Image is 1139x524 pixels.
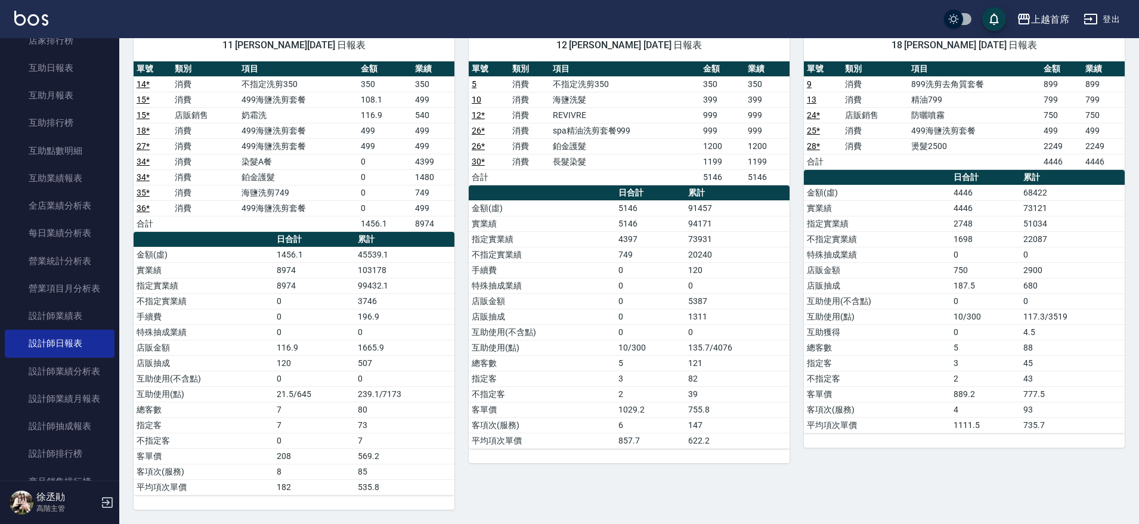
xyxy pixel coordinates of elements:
[700,76,745,92] td: 350
[509,92,550,107] td: 消費
[172,185,239,200] td: 消費
[804,262,951,278] td: 店販金額
[908,107,1041,123] td: 防曬噴霧
[745,123,790,138] td: 999
[469,200,615,216] td: 金額(虛)
[951,262,1020,278] td: 750
[1020,309,1125,324] td: 117.3/3519
[274,293,354,309] td: 0
[804,61,842,77] th: 單號
[685,200,790,216] td: 91457
[10,491,33,514] img: Person
[615,386,685,402] td: 2
[358,138,412,154] td: 499
[5,358,114,385] a: 設計師業績分析表
[274,417,354,433] td: 7
[509,107,550,123] td: 消費
[483,39,775,51] span: 12 [PERSON_NAME] [DATE] 日報表
[804,170,1125,433] table: a dense table
[274,448,354,464] td: 208
[804,216,951,231] td: 指定實業績
[274,324,354,340] td: 0
[685,324,790,340] td: 0
[5,54,114,82] a: 互助日報表
[134,386,274,402] td: 互助使用(點)
[355,247,454,262] td: 45539.1
[804,417,951,433] td: 平均項次單價
[1082,92,1125,107] td: 799
[469,386,615,402] td: 不指定客
[5,330,114,357] a: 設計師日報表
[274,386,354,402] td: 21.5/645
[5,165,114,192] a: 互助業績報表
[700,61,745,77] th: 金額
[700,107,745,123] td: 999
[842,76,908,92] td: 消費
[355,324,454,340] td: 0
[239,154,358,169] td: 染髮A餐
[134,433,274,448] td: 不指定客
[951,386,1020,402] td: 889.2
[951,340,1020,355] td: 5
[355,262,454,278] td: 103178
[134,417,274,433] td: 指定客
[469,185,790,449] table: a dense table
[951,247,1020,262] td: 0
[804,340,951,355] td: 總客數
[239,92,358,107] td: 499海鹽洗剪套餐
[355,371,454,386] td: 0
[1020,231,1125,247] td: 22087
[509,154,550,169] td: 消費
[804,185,951,200] td: 金額(虛)
[804,324,951,340] td: 互助獲得
[412,92,454,107] td: 499
[615,324,685,340] td: 0
[5,468,114,495] a: 商品銷售排行榜
[685,231,790,247] td: 73931
[239,123,358,138] td: 499海鹽洗剪套餐
[700,92,745,107] td: 399
[951,371,1020,386] td: 2
[239,200,358,216] td: 499海鹽洗剪套餐
[1041,61,1083,77] th: 金額
[274,232,354,247] th: 日合計
[804,371,951,386] td: 不指定客
[615,293,685,309] td: 0
[134,448,274,464] td: 客單價
[469,293,615,309] td: 店販金額
[469,355,615,371] td: 總客數
[615,216,685,231] td: 5146
[685,293,790,309] td: 5387
[1020,293,1125,309] td: 0
[172,92,239,107] td: 消費
[615,355,685,371] td: 5
[1020,371,1125,386] td: 43
[5,385,114,413] a: 設計師業績月報表
[5,27,114,54] a: 店家排行榜
[5,109,114,137] a: 互助排行榜
[1020,170,1125,185] th: 累計
[274,479,354,495] td: 182
[134,216,172,231] td: 合計
[700,123,745,138] td: 999
[550,107,700,123] td: REVIVRE
[1079,8,1125,30] button: 登出
[804,247,951,262] td: 特殊抽成業績
[615,200,685,216] td: 5146
[1082,76,1125,92] td: 899
[685,185,790,201] th: 累計
[469,262,615,278] td: 手續費
[5,413,114,440] a: 設計師抽成報表
[615,402,685,417] td: 1029.2
[134,402,274,417] td: 總客數
[358,216,412,231] td: 1456.1
[148,39,440,51] span: 11 [PERSON_NAME][DATE] 日報表
[908,138,1041,154] td: 燙髮2500
[355,355,454,371] td: 507
[951,170,1020,185] th: 日合計
[842,92,908,107] td: 消費
[804,200,951,216] td: 實業績
[358,200,412,216] td: 0
[355,340,454,355] td: 1665.9
[951,200,1020,216] td: 4446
